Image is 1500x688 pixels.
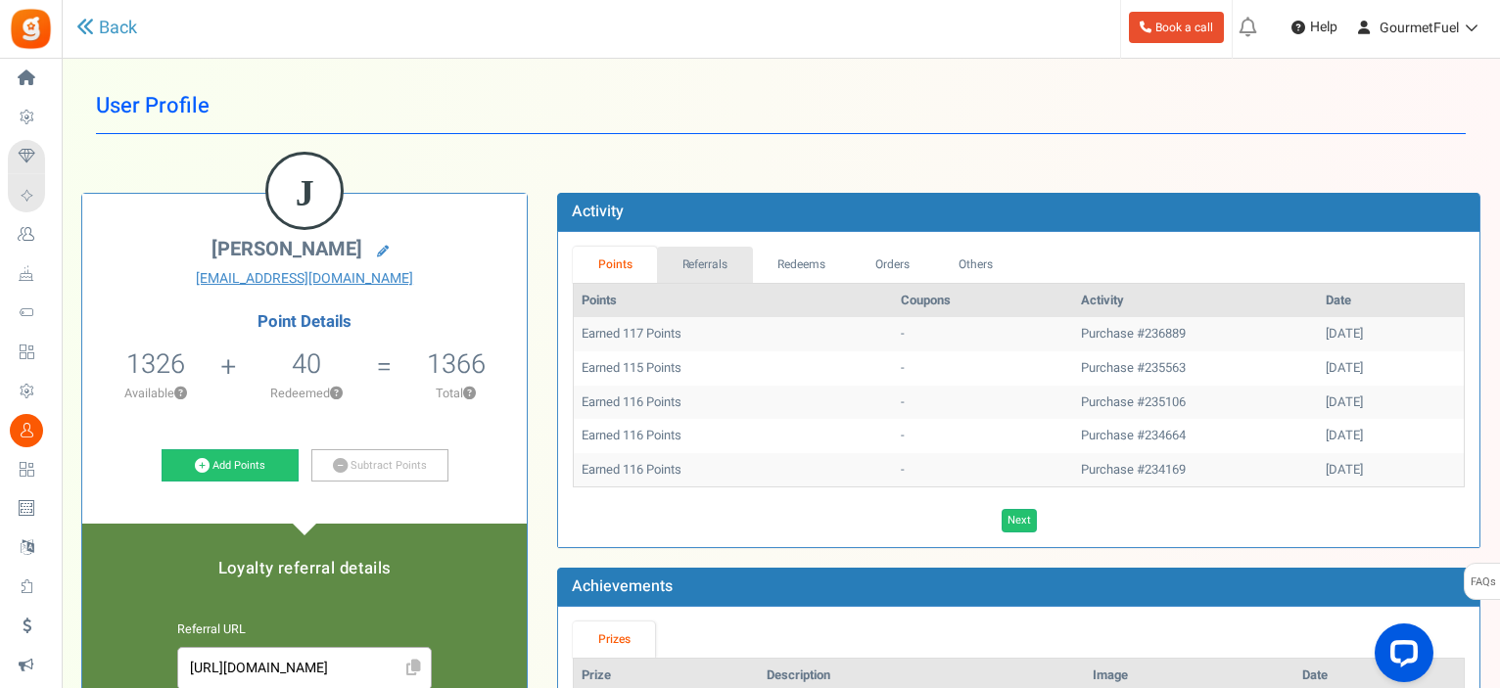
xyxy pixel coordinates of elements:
[463,388,476,400] button: ?
[1073,351,1318,386] td: Purchase #235563
[573,247,657,283] a: Points
[574,317,892,351] td: Earned 117 Points
[893,284,1074,318] th: Coupons
[893,351,1074,386] td: -
[1284,12,1345,43] a: Help
[574,351,892,386] td: Earned 115 Points
[574,419,892,453] td: Earned 116 Points
[574,284,892,318] th: Points
[657,247,753,283] a: Referrals
[97,269,512,289] a: [EMAIL_ADDRESS][DOMAIN_NAME]
[934,247,1018,283] a: Others
[398,652,429,686] span: Click to Copy
[1073,284,1318,318] th: Activity
[1326,359,1456,378] div: [DATE]
[893,317,1074,351] td: -
[330,388,343,400] button: ?
[1318,284,1464,318] th: Date
[177,623,432,637] h6: Referral URL
[174,388,187,400] button: ?
[427,349,486,379] h5: 1366
[9,7,53,51] img: Gratisfaction
[572,574,673,598] b: Achievements
[311,449,448,482] a: Subtract Points
[1073,317,1318,351] td: Purchase #236889
[1073,453,1318,487] td: Purchase #234169
[1073,419,1318,453] td: Purchase #234664
[238,385,374,402] p: Redeemed
[1326,427,1456,445] div: [DATE]
[92,385,218,402] p: Available
[1470,564,1496,601] span: FAQs
[395,385,517,402] p: Total
[82,313,527,331] h4: Point Details
[1326,461,1456,480] div: [DATE]
[574,453,892,487] td: Earned 116 Points
[102,560,507,577] h5: Loyalty referral details
[1073,386,1318,420] td: Purchase #235106
[893,419,1074,453] td: -
[96,78,1466,134] h1: User Profile
[1326,325,1456,344] div: [DATE]
[893,453,1074,487] td: -
[162,449,299,482] a: Add Points
[1380,18,1459,38] span: GourmetFuel
[573,621,655,658] a: Prizes
[1326,393,1456,412] div: [DATE]
[574,386,892,420] td: Earned 116 Points
[1129,12,1224,43] a: Book a call
[268,155,341,231] figcaption: J
[850,247,934,283] a: Orders
[753,247,851,283] a: Redeems
[1305,18,1337,37] span: Help
[572,200,624,223] b: Activity
[126,344,185,384] span: 1326
[211,235,362,263] span: [PERSON_NAME]
[1002,509,1037,532] a: Next
[292,349,321,379] h5: 40
[893,386,1074,420] td: -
